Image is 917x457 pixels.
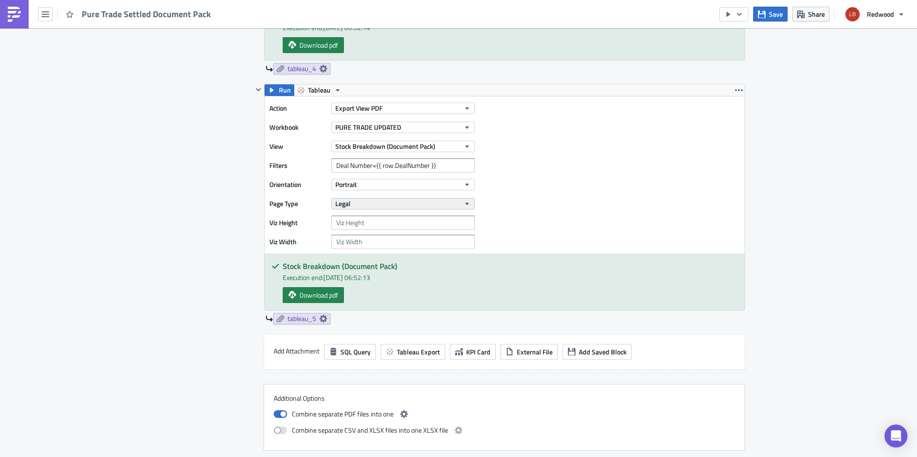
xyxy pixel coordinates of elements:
[308,84,331,96] span: Tableau
[792,7,830,21] button: Share
[331,141,475,152] button: Stock Breakdown (Document Pack)
[335,103,383,113] span: Export View PDF
[288,314,316,323] span: tableau_5
[808,9,825,19] span: Share
[335,141,435,151] span: Stock Breakdown (Document Pack)
[288,64,316,73] span: tableau_4
[269,139,327,154] label: View
[324,344,376,360] button: SQL Query
[265,84,294,96] button: Run
[331,216,475,230] input: Viz Height
[466,347,490,357] span: KPI Card
[331,179,475,190] button: Portrait
[563,344,632,360] button: Add Saved Block
[269,101,327,115] label: Action
[331,235,475,249] input: Viz Width
[885,425,907,447] div: Open Intercom Messenger
[279,84,291,96] span: Run
[283,272,737,282] div: Execution end: [DATE] 06:52:13
[269,177,327,192] label: Orientation
[753,7,788,21] button: Save
[450,344,496,360] button: KPI Card
[7,7,22,22] img: PushMetrics
[292,425,448,436] span: Combine separate CSV and XLSX files into one XLSX file
[299,40,338,50] span: Download pdf
[331,158,475,173] input: Filter1=Value1&...
[335,198,351,208] span: Legal
[579,347,627,357] span: Add Saved Block
[4,4,456,10] p: Hi,
[517,347,553,357] span: External File
[341,347,371,357] span: SQL Query
[4,42,456,49] p: Kind regards,
[82,9,212,20] span: Pure Trade Settled Document Pack
[381,344,445,360] button: Tableau Export
[283,287,344,303] a: Download pdf
[274,344,320,358] label: Add Attachment
[269,158,327,173] label: Filters
[269,120,327,135] label: Workbook
[269,197,327,211] label: Page Type
[335,179,357,189] span: Portrait
[273,313,331,324] a: tableau_5
[335,122,401,132] span: PURE TRADE UPDATED
[253,84,264,95] button: Hide content
[4,23,456,30] p: Please find attached the settled document pack for deal number:
[840,4,910,25] button: Redwood
[269,235,327,249] label: Viz Width
[4,52,456,58] p: Redwood Team
[283,37,344,53] a: Download pdf
[867,9,894,19] span: Redwood
[299,290,338,300] span: Download pdf
[4,4,456,58] body: Rich Text Area. Press ALT-0 for help.
[292,408,394,420] span: Combine separate PDF files into one
[195,22,262,30] strong: {{ row.DealNumber }}
[844,6,861,22] img: Avatar
[294,84,345,96] button: Tableau
[274,394,735,403] label: Additional Options
[269,216,327,230] label: Viz Height
[283,262,737,270] h5: Stock Breakdown (Document Pack)
[331,103,475,114] button: Export View PDF
[501,344,558,360] button: External File
[769,9,783,19] span: Save
[397,347,440,357] span: Tableau Export
[331,122,475,133] button: PURE TRADE UPDATED
[331,198,475,209] button: Legal
[273,63,331,74] a: tableau_4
